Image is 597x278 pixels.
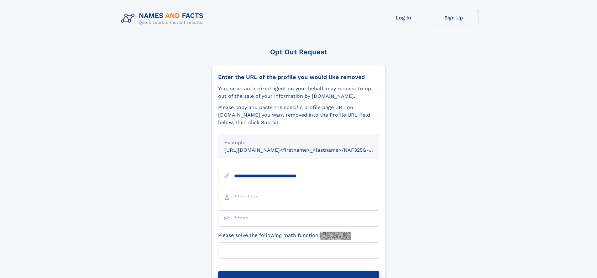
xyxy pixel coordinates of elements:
img: Logo Names and Facts [118,10,209,27]
a: Log In [379,10,429,25]
label: Please solve the following math function: [218,232,351,240]
div: Example: [224,139,373,146]
div: You, or an authorized agent on your behalf, may request to opt-out of the sale of your informatio... [218,85,379,100]
div: Opt Out Request [212,48,386,56]
div: Enter the URL of the profile you would like removed [218,74,379,81]
div: Please copy and paste the specific profile page URL on [DOMAIN_NAME] you want removed into the Pr... [218,104,379,126]
a: Sign Up [429,10,479,25]
small: [URL][DOMAIN_NAME]<firstname>_<lastname>/NAF325G-xxxxxxxx [224,147,391,153]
